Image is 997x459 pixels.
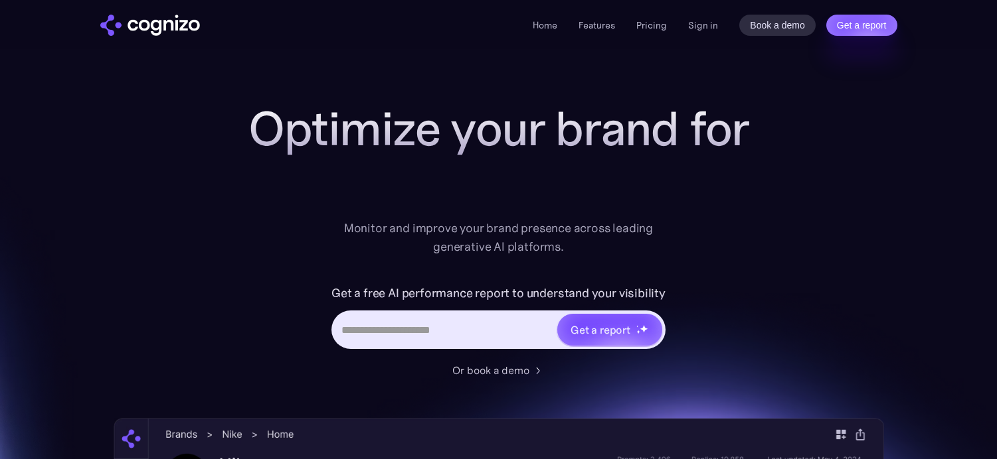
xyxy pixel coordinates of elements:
[233,102,765,155] h1: Optimize your brand for
[826,15,897,36] a: Get a report
[452,362,529,378] div: Or book a demo
[335,219,662,256] div: Monitor and improve your brand presence across leading generative AI platforms.
[636,325,638,327] img: star
[571,322,630,338] div: Get a report
[331,283,666,356] form: Hero URL Input Form
[579,19,615,31] a: Features
[556,312,664,347] a: Get a reportstarstarstar
[636,330,641,334] img: star
[636,19,667,31] a: Pricing
[688,17,718,33] a: Sign in
[533,19,557,31] a: Home
[100,15,200,36] img: cognizo logo
[100,15,200,36] a: home
[739,15,816,36] a: Book a demo
[640,324,648,333] img: star
[331,283,666,304] label: Get a free AI performance report to understand your visibility
[452,362,545,378] a: Or book a demo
